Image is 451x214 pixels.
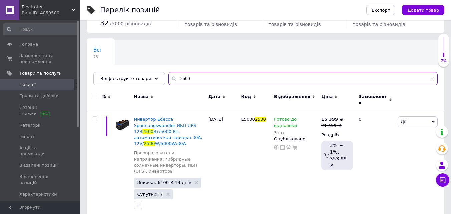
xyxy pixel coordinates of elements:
[19,162,58,168] span: Видалені позиції
[134,94,149,100] span: Назва
[330,156,347,168] span: 353.99 ₴
[93,54,101,59] span: 75
[321,132,353,138] div: Роздріб
[372,8,390,13] span: Експорт
[274,117,297,130] span: Готово до відправки
[19,191,57,197] span: Характеристики
[353,22,405,27] span: товарів та різновидів
[359,94,387,106] span: Замовлення
[321,116,343,122] div: ₴
[134,129,202,146] span: Вт/5000 Вт, автоматическая зарядка 30А, 12V/
[137,192,163,196] span: Супутніх: 7
[100,19,108,27] span: 32
[19,145,62,157] span: Акції та промокоди
[100,76,151,81] span: Відфільтруйте товари
[402,5,444,15] button: Додати товар
[407,8,439,13] span: Додати товар
[366,5,396,15] button: Експорт
[19,70,62,76] span: Товари та послуги
[255,117,266,122] span: 2500
[208,94,221,100] span: Дата
[19,174,62,186] span: Відновлення позицій
[19,41,38,47] span: Головна
[3,23,79,35] input: Пошук
[134,150,205,174] a: Преобразователи напряжения: гибридные солнечные инверторы, ИБП (UPS), инверторы
[274,136,318,142] div: Опубліковано
[19,122,40,128] span: Категорії
[274,94,310,100] span: Відображення
[19,82,36,88] span: Позиції
[134,117,196,134] span: Инвертор Edecoa Spannungswandler ИБП UPS 12В
[100,7,160,14] div: Перелік позицій
[168,72,438,85] input: Пошук по назві позиції, артикулу і пошуковим запитам
[185,12,193,20] span: 99
[19,93,59,99] span: Групи та добірки
[134,117,202,146] a: Инвертор Edecoa Spannungswandler ИБП UPS 12В2500Вт/5000 Вт, автоматическая зарядка 30А, 12V/2500W...
[137,180,191,185] span: Знижка: 6100 ₴ 14 днів
[436,173,449,187] button: Чат з покупцем
[19,53,62,65] span: Замовлення та повідомлення
[321,94,333,100] span: Ціна
[19,134,35,140] span: Імпорт
[269,22,321,27] span: товарів та різновидів
[438,59,449,63] div: 7%
[241,94,251,100] span: Код
[22,4,72,10] span: Electroter
[19,104,62,117] span: Сезонні знижки
[22,10,80,16] div: Ваш ID: 4050509
[114,116,131,133] img: Инвертор Edecoa Spannungswandler ИБП UPS 12В 2500Вт/5000 Вт, автоматическая зарядка 30А, 12V/2500...
[110,21,151,26] span: / 5000 різновидів
[321,117,338,122] b: 15 399
[401,119,406,124] span: Дії
[321,123,343,129] div: 21 499 ₴
[185,22,237,27] span: товарів та різновидів
[155,141,186,146] span: W/5000W/30A
[330,143,343,155] span: 3% + 1%,
[93,47,101,53] span: Всі
[241,117,255,122] span: E5000
[102,94,106,100] span: %
[142,129,153,134] span: 2500
[269,12,277,20] span: 88
[144,141,155,146] span: 2500
[353,12,361,20] span: 11
[274,130,318,135] div: 3 шт.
